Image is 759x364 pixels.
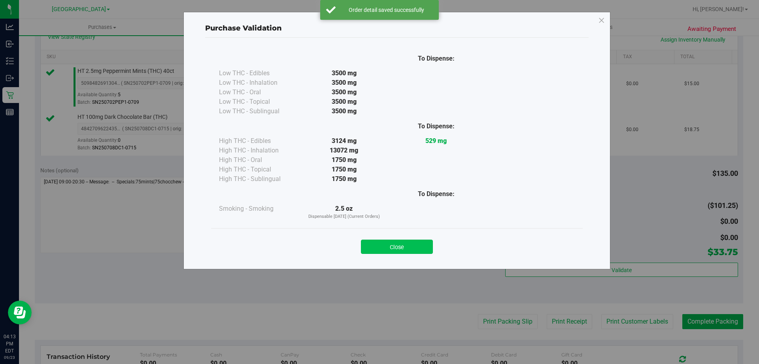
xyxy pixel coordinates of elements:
[8,301,32,324] iframe: Resource center
[390,189,482,199] div: To Dispense:
[298,165,390,174] div: 1750 mg
[298,107,390,116] div: 3500 mg
[425,137,447,145] strong: 529 mg
[219,78,298,88] div: Low THC - Inhalation
[390,54,482,63] div: To Dispense:
[219,155,298,165] div: High THC - Oral
[219,88,298,97] div: Low THC - Oral
[298,69,390,78] div: 3500 mg
[219,165,298,174] div: High THC - Topical
[340,6,433,14] div: Order detail saved successfully
[298,97,390,107] div: 3500 mg
[298,136,390,146] div: 3124 mg
[205,24,282,32] span: Purchase Validation
[219,174,298,184] div: High THC - Sublingual
[298,88,390,97] div: 3500 mg
[298,146,390,155] div: 13072 mg
[219,204,298,213] div: Smoking - Smoking
[219,97,298,107] div: Low THC - Topical
[298,155,390,165] div: 1750 mg
[219,136,298,146] div: High THC - Edibles
[219,146,298,155] div: High THC - Inhalation
[298,213,390,220] p: Dispensable [DATE] (Current Orders)
[298,204,390,220] div: 2.5 oz
[298,174,390,184] div: 1750 mg
[361,240,433,254] button: Close
[219,69,298,78] div: Low THC - Edibles
[390,122,482,131] div: To Dispense:
[219,107,298,116] div: Low THC - Sublingual
[298,78,390,88] div: 3500 mg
